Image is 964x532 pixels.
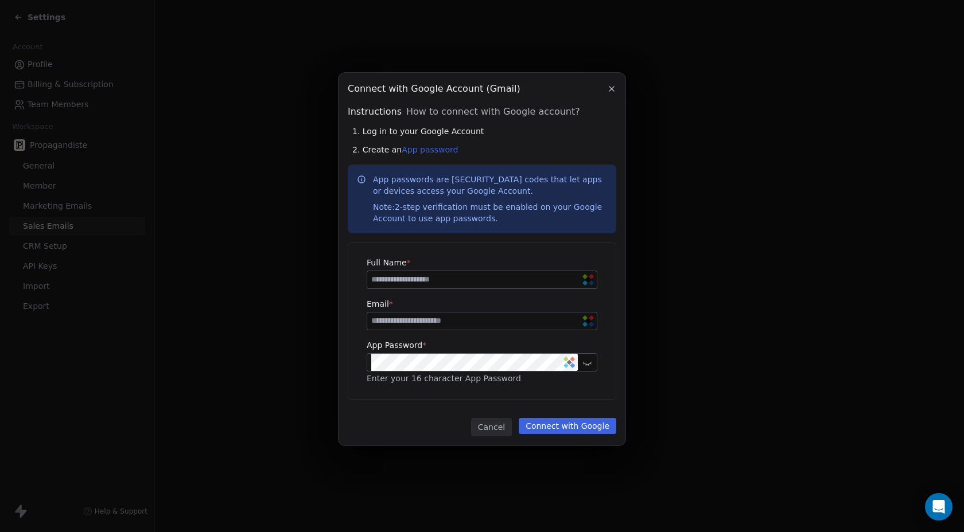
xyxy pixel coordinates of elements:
[367,339,597,351] label: App Password
[519,418,616,434] button: Connect with Google
[373,201,607,224] div: 2-step verification must be enabled on your Google Account to use app passwords.
[348,82,520,96] span: Connect with Google Account (Gmail)
[373,202,395,212] span: Note:
[367,298,597,310] label: Email
[373,174,607,224] p: App passwords are [SECURITY_DATA] codes that let apps or devices access your Google Account.
[406,105,580,119] span: How to connect with Google account?
[352,126,484,137] span: 1. Log in to your Google Account
[367,257,597,268] label: Full Name
[402,145,458,154] a: App password
[582,274,594,285] img: Sticky Password
[352,144,458,155] span: 2. Create an
[563,357,575,368] img: Sticky Password
[367,374,521,383] span: Enter your 16 character App Password
[348,105,402,119] span: Instructions
[471,418,512,436] button: Cancel
[582,315,594,327] img: Sticky Password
